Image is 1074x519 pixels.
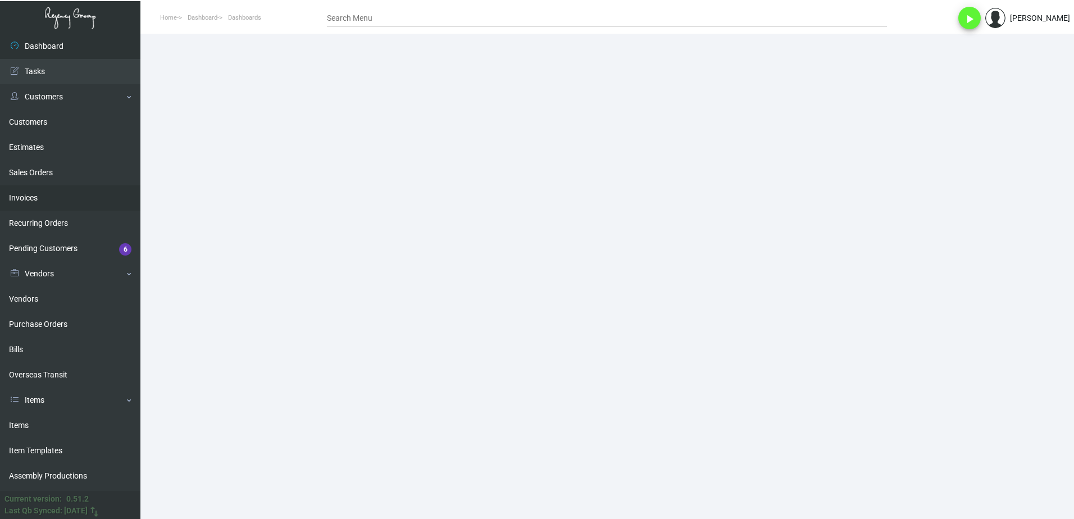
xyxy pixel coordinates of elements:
[958,7,981,29] button: play_arrow
[188,14,217,21] span: Dashboard
[228,14,261,21] span: Dashboards
[1010,12,1070,24] div: [PERSON_NAME]
[66,493,89,505] div: 0.51.2
[963,12,976,26] i: play_arrow
[4,493,62,505] div: Current version:
[4,505,88,517] div: Last Qb Synced: [DATE]
[160,14,177,21] span: Home
[985,8,1005,28] img: admin@bootstrapmaster.com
